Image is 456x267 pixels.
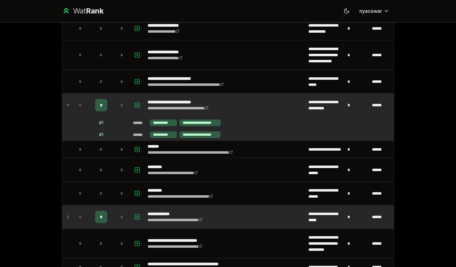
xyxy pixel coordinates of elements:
[359,7,382,15] span: nyacowar
[86,6,104,15] span: Rank
[99,132,103,138] div: # 1
[62,6,104,16] a: WatRank
[73,6,104,16] div: Wat
[355,5,394,16] button: nyacowar
[99,120,103,126] div: # 1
